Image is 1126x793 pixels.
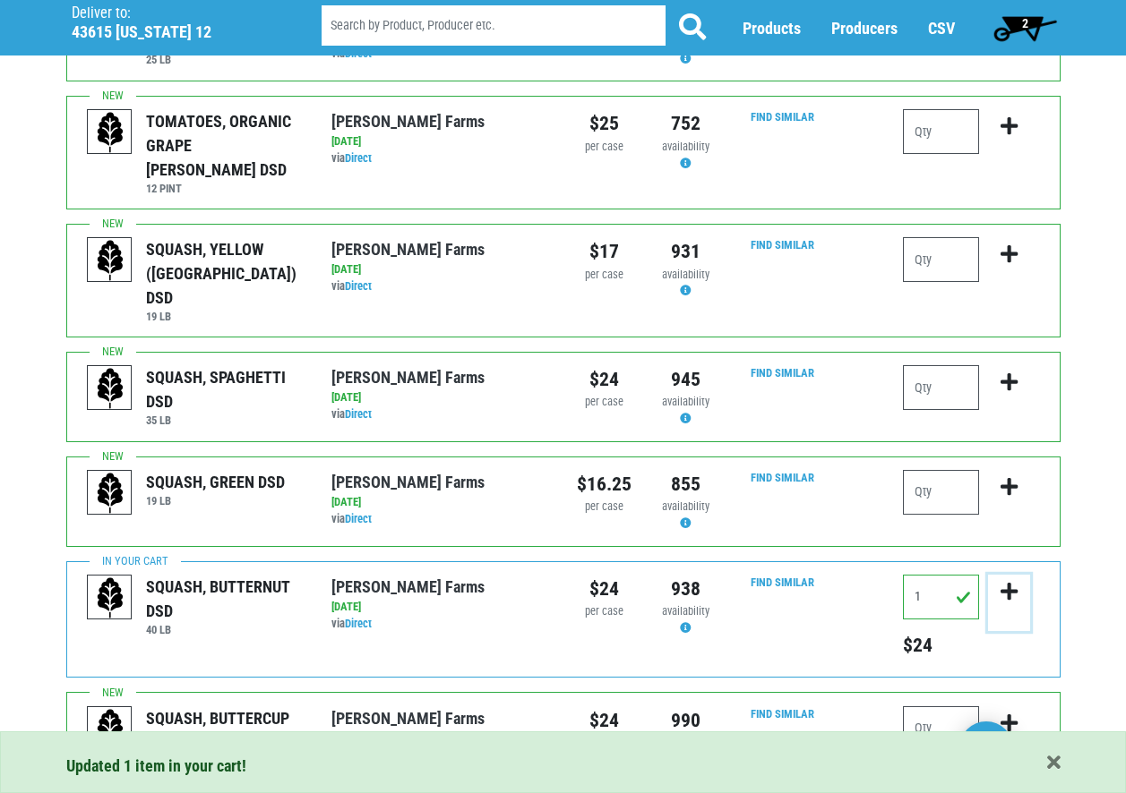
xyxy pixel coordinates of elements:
div: $24 [577,575,632,603]
div: SQUASH, BUTTERCUP (KABOCHA) DSD [146,706,305,755]
input: Qty [903,706,979,751]
div: [DATE] [331,494,549,511]
a: [PERSON_NAME] Farms [331,368,485,387]
a: Find Similar [751,576,814,589]
div: TOMATOES, ORGANIC GRAPE [PERSON_NAME] DSD [146,109,305,182]
div: 931 [658,237,713,266]
a: Direct [345,151,372,165]
div: via [331,511,549,528]
a: Direct [345,279,372,293]
a: 2 [985,10,1065,46]
h6: 25 LB [146,53,305,66]
div: 945 [658,365,713,394]
div: via [331,278,549,295]
a: [PERSON_NAME] Farms [331,577,485,596]
div: via [331,150,549,167]
span: availability [662,604,709,618]
div: SQUASH, SPAGHETTI DSD [146,365,305,414]
img: placeholder-variety-43d6402dacf2d531de610a020419775a.svg [88,471,133,516]
input: Search by Product, Producer etc. [322,5,666,46]
input: Qty [903,470,979,515]
div: per case [577,267,632,284]
div: via [331,406,549,423]
a: Direct [345,407,372,421]
a: Direct [345,617,372,630]
a: Producers [831,19,898,38]
h6: 40 LB [146,623,305,636]
input: Qty [903,109,979,154]
div: per case [577,139,632,156]
h5: 43615 [US_STATE] 12 [72,22,276,42]
div: [DATE] [331,133,549,150]
div: per case [577,603,632,620]
div: [DATE] [331,261,549,278]
div: $24 [577,365,632,394]
input: Qty [903,237,979,282]
div: SQUASH, GREEN DSD [146,470,285,494]
div: [DATE] [331,389,549,406]
a: CSV [928,19,955,38]
a: Find Similar [751,366,814,379]
img: placeholder-variety-43d6402dacf2d531de610a020419775a.svg [88,366,133,411]
div: per case [577,394,632,411]
div: $17 [577,237,632,266]
div: SQUASH, YELLOW ([GEOGRAPHIC_DATA]) DSD [146,237,305,310]
div: 990 [658,706,713,735]
div: 855 [658,470,713,499]
p: Deliver to: [72,4,276,22]
h5: Total price [903,634,979,657]
span: availability [662,268,709,281]
img: placeholder-variety-43d6402dacf2d531de610a020419775a.svg [88,576,133,620]
span: 2 [1022,16,1028,30]
div: 938 [658,575,713,603]
a: Find Similar [751,110,814,124]
div: SQUASH, BUTTERNUT DSD [146,575,305,623]
h6: 19 LB [146,310,305,323]
a: [PERSON_NAME] Farms [331,112,485,131]
a: [PERSON_NAME] Farms [331,240,485,259]
div: per case [577,499,632,516]
span: availability [662,140,709,153]
a: Products [743,19,801,38]
input: Qty [903,575,979,619]
a: Find Similar [751,238,814,252]
img: placeholder-variety-43d6402dacf2d531de610a020419775a.svg [88,238,133,283]
div: $16.25 [577,470,632,499]
a: [PERSON_NAME] Farms [331,473,485,491]
div: [DATE] [331,599,549,616]
a: Find Similar [751,707,814,721]
a: Direct [345,512,372,525]
div: Updated 1 item in your cart! [66,754,1061,778]
div: $25 [577,109,632,138]
div: via [331,616,549,633]
img: placeholder-variety-43d6402dacf2d531de610a020419775a.svg [88,707,133,752]
div: 752 [658,109,713,138]
h6: 35 LB [146,414,305,427]
h6: 12 PINT [146,182,305,195]
div: [DATE] [331,730,549,747]
input: Qty [903,365,979,410]
span: availability [662,499,709,513]
div: $24 [577,706,632,735]
a: [PERSON_NAME] Farms [331,709,485,728]
img: placeholder-variety-43d6402dacf2d531de610a020419775a.svg [88,110,133,155]
div: Availability may be subject to change. [658,603,713,637]
span: availability [662,395,709,408]
a: Find Similar [751,471,814,484]
h6: 19 LB [146,494,285,507]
